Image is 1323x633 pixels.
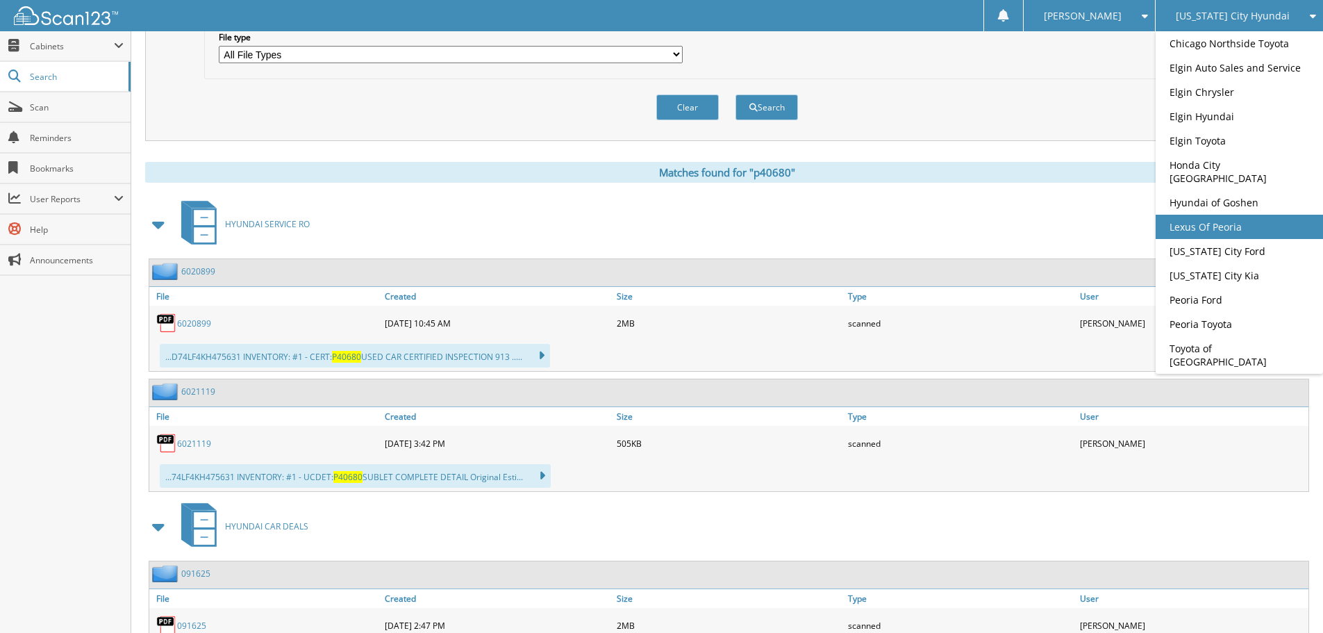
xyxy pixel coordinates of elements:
a: Size [613,407,845,426]
a: Type [844,407,1076,426]
div: [PERSON_NAME] [1076,309,1308,337]
div: [PERSON_NAME] [1076,429,1308,457]
div: 505KB [613,429,845,457]
span: Reminders [30,132,124,144]
img: folder2.png [152,565,181,582]
a: Size [613,287,845,306]
a: 091625 [181,568,210,579]
span: Help [30,224,124,236]
img: folder2.png [152,383,181,400]
a: File [149,589,381,608]
div: ...D74LF4KH475631 INVENTORY: #1 - CERT: USED CAR CERTIFIED INSPECTION 913 ..... [160,344,550,368]
span: Bookmarks [30,163,124,174]
a: Hyundai of Goshen [1156,190,1323,215]
a: Peoria Toyota [1156,312,1323,336]
a: Created [381,589,613,608]
a: [US_STATE] City Ford [1156,239,1323,263]
a: File [149,287,381,306]
a: HYUNDAI SERVICE RO [173,197,310,252]
div: ...74LF4KH475631 INVENTORY: #1 - UCDET: SUBLET COMPLETE DETAIL Original Esti... [160,464,551,488]
a: Created [381,287,613,306]
div: Matches found for "p40680" [145,162,1309,183]
a: Honda City [GEOGRAPHIC_DATA] [1156,153,1323,190]
div: [DATE] 10:45 AM [381,309,613,337]
a: Toyota of [GEOGRAPHIC_DATA] [1156,336,1323,374]
a: Size [613,589,845,608]
div: scanned [844,429,1076,457]
img: PDF.png [156,313,177,334]
span: [PERSON_NAME] [1044,12,1122,20]
a: Elgin Toyota [1156,129,1323,153]
a: Lexus Of Peoria [1156,215,1323,239]
label: File type [219,31,683,43]
span: User Reports [30,193,114,205]
img: scan123-logo-white.svg [14,6,118,25]
span: HYUNDAI CAR DEALS [225,520,308,532]
img: folder2.png [152,263,181,280]
iframe: Chat Widget [1254,566,1323,633]
a: [US_STATE] City Kia [1156,263,1323,288]
a: Type [844,589,1076,608]
span: Cabinets [30,40,114,52]
a: 6021119 [181,386,215,397]
a: Elgin Hyundai [1156,104,1323,129]
span: P40680 [333,471,363,483]
a: User [1076,589,1308,608]
a: Peoria Ford [1156,288,1323,312]
a: 6021119 [177,438,211,450]
a: Created [381,407,613,426]
span: Announcements [30,254,124,266]
img: PDF.png [156,433,177,454]
span: Search [30,71,122,83]
a: Elgin Auto Sales and Service [1156,56,1323,80]
a: User [1076,407,1308,426]
a: Chicago Northside Toyota [1156,31,1323,56]
span: Scan [30,101,124,113]
span: P40680 [332,351,361,363]
a: 091625 [177,620,206,632]
a: File [149,407,381,426]
a: User [1076,287,1308,306]
a: 6020899 [177,318,211,329]
a: HYUNDAI CAR DEALS [173,499,308,554]
a: Elgin Chrysler [1156,80,1323,104]
button: Search [735,94,798,120]
div: [DATE] 3:42 PM [381,429,613,457]
div: 2MB [613,309,845,337]
a: Type [844,287,1076,306]
a: 6020899 [181,265,215,277]
div: scanned [844,309,1076,337]
span: HYUNDAI SERVICE RO [225,218,310,230]
span: [US_STATE] City Hyundai [1176,12,1290,20]
button: Clear [656,94,719,120]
